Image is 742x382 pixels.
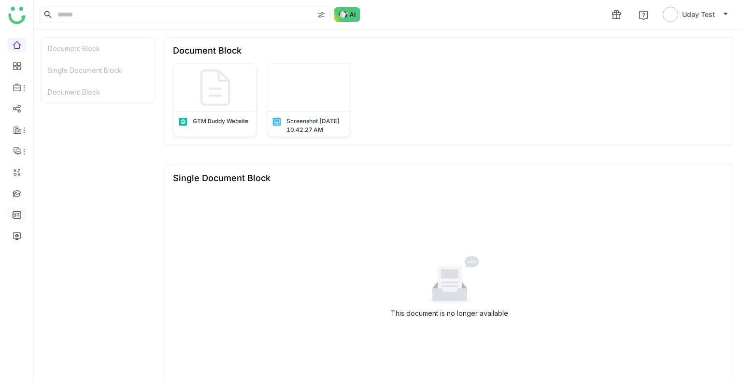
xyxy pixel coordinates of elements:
[286,117,345,134] div: Screenshot [DATE] 10.42.27 AM
[42,38,155,59] div: Document Block
[42,81,155,103] div: Document Block
[267,64,350,112] img: 6858f8b3594932469e840d5a
[272,117,282,127] img: png.svg
[178,117,188,127] img: article.svg
[8,7,26,24] img: logo
[682,9,715,20] span: Uday Test
[173,173,271,183] div: Single Document Block
[391,308,508,319] div: This document is no longer available
[173,45,242,56] div: Document Block
[193,117,248,126] div: GTM Buddy Website
[42,59,155,81] div: Single Document Block
[191,64,239,112] img: default-img.svg
[317,11,325,19] img: search-type.svg
[334,7,360,22] img: ask-buddy-normal.svg
[661,7,730,22] button: Uday Test
[663,7,678,22] img: avatar
[639,11,648,20] img: help.svg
